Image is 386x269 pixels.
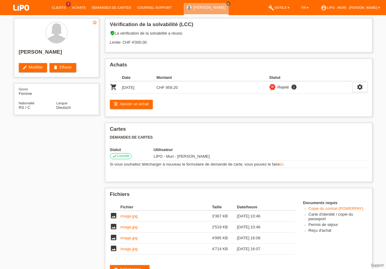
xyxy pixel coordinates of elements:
i: star_border [92,20,97,25]
span: 3 [66,2,71,7]
i: settings [357,84,363,90]
li: Carte d'identité / copie du passeport [309,212,367,222]
a: ici [280,162,283,166]
th: Date/heure [237,203,287,211]
i: POSP00028347 [110,83,117,91]
a: Copie du contrat (POWERPAY) [309,206,364,211]
i: add_shopping_cart [114,102,118,106]
td: 4'995 KB [212,233,237,244]
div: Rejeté [276,84,289,90]
li: Reçu d'achat [309,228,367,234]
i: build [268,5,274,11]
i: close [270,85,275,89]
a: LIPO pay [6,12,36,17]
h2: Fichiers [110,191,367,200]
i: check [112,154,117,159]
td: CHF 959.20 [156,81,191,94]
th: Utilisateur [154,147,257,152]
th: Taille [212,203,237,211]
i: delete [53,65,58,70]
i: image [110,223,117,230]
td: 2'519 KB [212,222,237,233]
a: account_circleLIPO - Muri - [PERSON_NAME] ▾ [318,6,383,9]
td: 4'714 KB [212,244,237,254]
a: Achats [69,6,89,9]
a: deleteEffacer [50,63,76,72]
th: Date [122,74,157,81]
div: Femme [19,87,56,96]
i: close [227,2,230,5]
a: Demandes de cartes [89,6,134,9]
td: [DATE] 10:46 [237,222,287,233]
a: star_border [92,20,97,26]
span: 04.10.2025 [154,154,210,159]
a: [PERSON_NAME] [193,5,226,10]
a: FR ▾ [299,6,312,9]
span: Genre [19,87,28,91]
div: La vérification de la solvabilité a réussi. Limite: CHF 4'000.00 [110,31,367,49]
th: Fichier [121,203,212,211]
td: Si vous souhaitez télécharger à nouveau le formulaire de demande de carte, vous pouvez le faire . [110,161,367,168]
h2: Vérification de la solvabilité (LCC) [110,22,367,31]
i: verified_user [110,31,115,35]
h4: Documents requis [303,200,367,205]
th: Montant [156,74,191,81]
i: edit [22,65,27,70]
span: Contrôlé [117,154,130,158]
td: 3'367 KB [212,211,237,222]
a: editModifier [19,63,47,72]
th: Statut [110,147,154,152]
a: image.jpg [121,236,138,240]
td: [DATE] 16:08 [237,233,287,244]
a: close [226,2,231,6]
span: Deutsch [56,105,71,110]
i: image [110,245,117,252]
th: Statut [269,74,352,81]
li: Permis de séjour [309,222,367,228]
td: [DATE] [122,81,157,94]
a: Clients [49,6,69,9]
a: buildOutils ▾ [265,6,292,9]
a: image.jpg [121,214,138,218]
i: image [110,234,117,241]
i: account_circle [321,5,327,11]
td: [DATE] 16:07 [237,244,287,254]
i: image [110,212,117,219]
a: Courriel Support [134,6,175,9]
a: image.jpg [121,225,138,229]
a: image.jpg [121,247,138,251]
span: Serbie / C / 06.02.2017 [19,105,30,110]
td: [DATE] 10:46 [237,211,287,222]
span: Nationalité [19,101,35,105]
span: Langue [56,101,68,105]
i: info [290,84,298,90]
a: Support [371,263,384,267]
h2: [PERSON_NAME] [19,49,94,58]
h2: Achats [110,62,367,71]
a: add_shopping_cartAjouter un achat [110,100,153,109]
h3: Demandes de cartes [110,135,367,140]
h2: Cartes [110,126,367,135]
